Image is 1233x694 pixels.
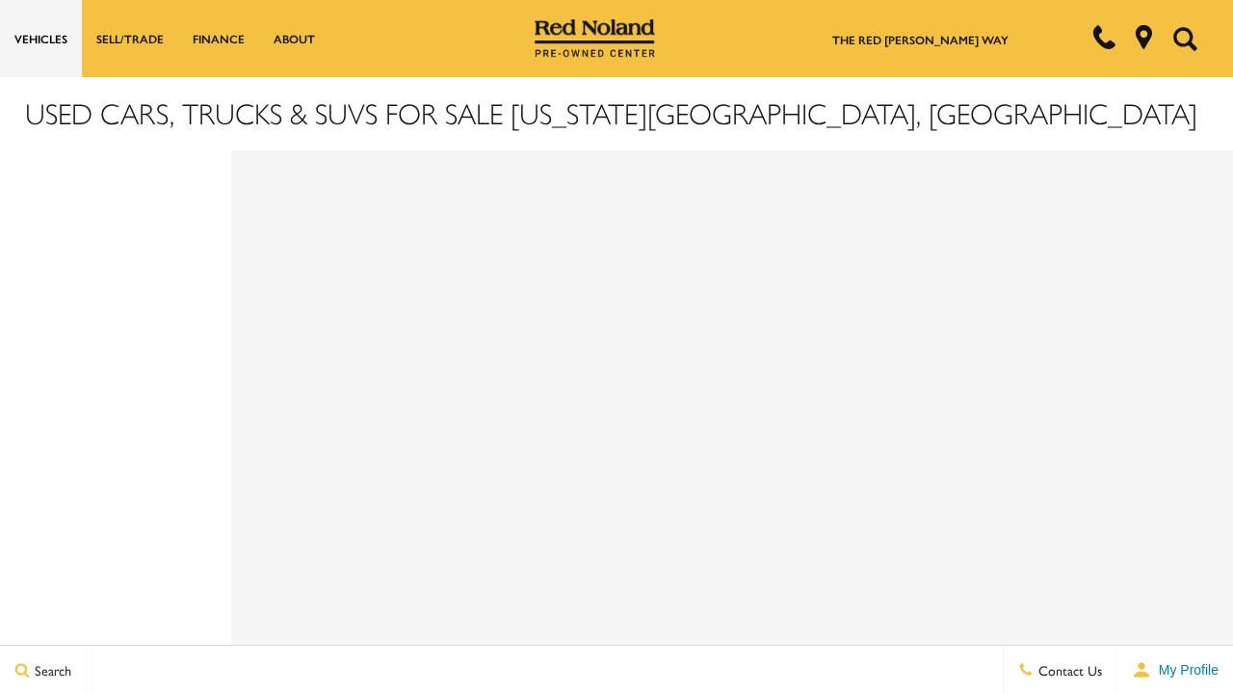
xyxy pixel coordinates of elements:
span: My Profile [1151,662,1219,678]
span: Contact Us [1034,660,1102,680]
img: Red Noland Pre-Owned [535,19,656,58]
button: Open the search field [1166,1,1204,76]
a: The Red [PERSON_NAME] Way [832,31,1009,48]
a: Red Noland Pre-Owned [535,26,656,45]
span: Search [30,660,71,680]
button: user-profile-menu [1117,646,1233,694]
